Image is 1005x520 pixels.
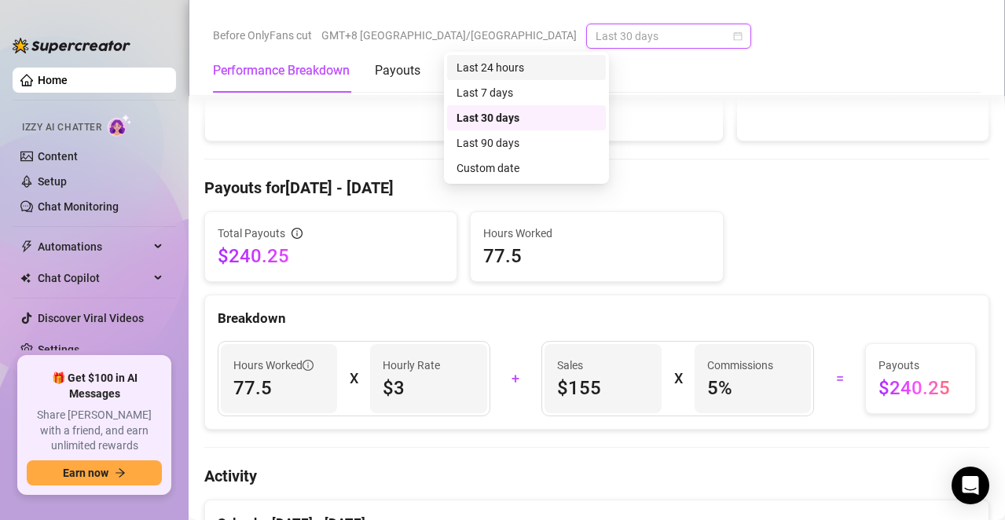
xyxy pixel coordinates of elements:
[213,61,350,80] div: Performance Breakdown
[22,120,101,135] span: Izzy AI Chatter
[38,74,68,86] a: Home
[375,61,420,80] div: Payouts
[457,159,596,177] div: Custom date
[292,228,303,239] span: info-circle
[20,273,31,284] img: Chat Copilot
[457,109,596,126] div: Last 30 days
[878,375,963,401] span: $240.25
[115,467,126,478] span: arrow-right
[218,308,976,329] div: Breakdown
[447,130,606,156] div: Last 90 days
[63,467,108,479] span: Earn now
[27,460,162,485] button: Earn nowarrow-right
[38,150,78,163] a: Content
[707,375,798,401] span: 5 %
[321,24,577,47] span: GMT+8 [GEOGRAPHIC_DATA]/[GEOGRAPHIC_DATA]
[457,84,596,101] div: Last 7 days
[218,244,444,269] span: $240.25
[557,375,648,401] span: $155
[707,357,773,374] article: Commissions
[952,467,989,504] div: Open Intercom Messenger
[38,343,79,356] a: Settings
[218,225,285,242] span: Total Payouts
[596,24,742,48] span: Last 30 days
[483,225,710,242] span: Hours Worked
[457,134,596,152] div: Last 90 days
[38,200,119,213] a: Chat Monitoring
[233,375,325,401] span: 77.5
[20,240,33,253] span: thunderbolt
[447,80,606,105] div: Last 7 days
[27,408,162,454] span: Share [PERSON_NAME] with a friend, and earn unlimited rewards
[383,357,440,374] article: Hourly Rate
[457,59,596,76] div: Last 24 hours
[878,357,963,374] span: Payouts
[204,465,989,487] h4: Activity
[38,312,144,324] a: Discover Viral Videos
[13,38,130,53] img: logo-BBDzfeDw.svg
[483,244,710,269] span: 77.5
[733,31,743,41] span: calendar
[674,366,682,391] div: X
[447,105,606,130] div: Last 30 days
[350,366,358,391] div: X
[233,357,314,374] span: Hours Worked
[27,371,162,401] span: 🎁 Get $100 in AI Messages
[447,55,606,80] div: Last 24 hours
[213,24,312,47] span: Before OnlyFans cut
[447,156,606,181] div: Custom date
[303,360,314,371] span: info-circle
[383,375,474,401] span: $3
[204,177,989,199] h4: Payouts for [DATE] - [DATE]
[557,357,648,374] span: Sales
[823,366,856,391] div: =
[38,265,149,291] span: Chat Copilot
[38,175,67,188] a: Setup
[108,114,132,137] img: AI Chatter
[500,366,532,391] div: +
[38,234,149,259] span: Automations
